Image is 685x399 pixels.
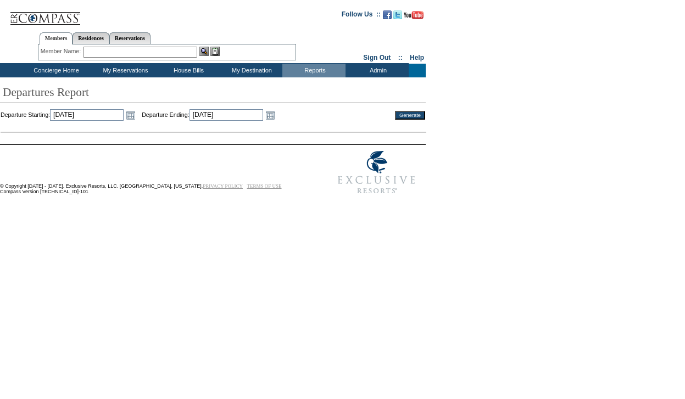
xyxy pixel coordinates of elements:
[109,32,151,44] a: Reservations
[9,3,81,25] img: Compass Home
[393,10,402,19] img: Follow us on Twitter
[346,64,409,77] td: Admin
[393,14,402,20] a: Follow us on Twitter
[219,64,282,77] td: My Destination
[363,54,391,61] a: Sign Out
[247,183,282,189] a: TERMS OF USE
[41,47,83,56] div: Member Name:
[93,64,156,77] td: My Reservations
[125,109,137,121] a: Open the calendar popup.
[404,14,424,20] a: Subscribe to our YouTube Channel
[282,64,346,77] td: Reports
[383,10,392,19] img: Become our fan on Facebook
[398,54,403,61] span: ::
[18,64,93,77] td: Concierge Home
[327,145,426,200] img: Exclusive Resorts
[264,109,276,121] a: Open the calendar popup.
[410,54,424,61] a: Help
[203,183,243,189] a: PRIVACY POLICY
[404,11,424,19] img: Subscribe to our YouTube Channel
[40,32,73,44] a: Members
[156,64,219,77] td: House Bills
[199,47,209,56] img: View
[342,9,381,23] td: Follow Us ::
[395,111,425,120] input: Generate
[383,14,392,20] a: Become our fan on Facebook
[1,109,383,121] td: Departure Starting: Departure Ending:
[210,47,220,56] img: Reservations
[73,32,109,44] a: Residences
